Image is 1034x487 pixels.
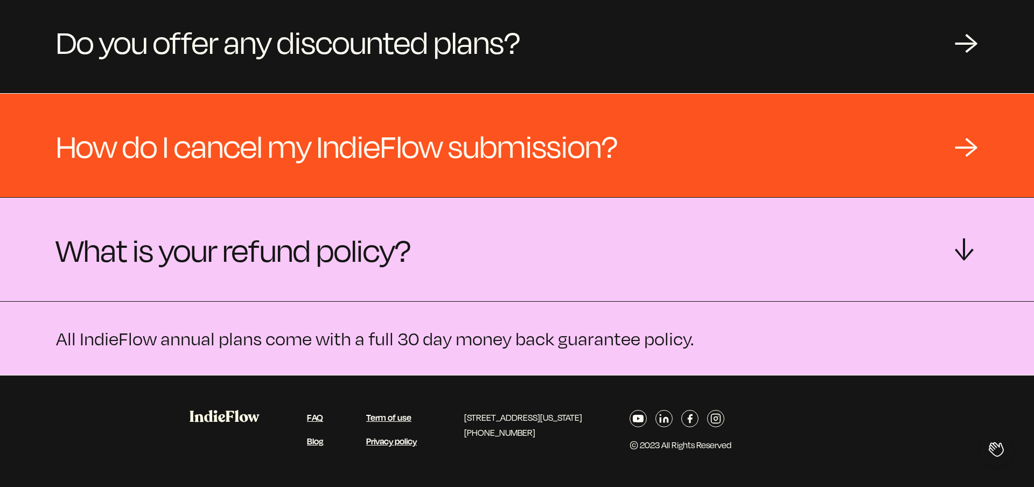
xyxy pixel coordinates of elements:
[56,120,618,171] span: How do I cancel my IndieFlow submission?
[190,410,260,422] img: IndieFlow
[954,25,978,58] div: →
[366,411,411,423] a: Term of use
[464,425,582,440] p: [PHONE_NUMBER]
[307,435,323,447] a: Blog
[950,238,982,261] div: →
[954,129,978,162] div: →
[307,411,323,423] a: FAQ
[56,224,411,275] span: What is your refund policy?
[56,16,520,67] span: Do you offer any discounted plans?
[56,328,978,349] p: All IndieFlow annual plans come with a full 30 day money back guarantee policy.
[630,437,731,453] p: © 2023 All Rights Reserved
[366,435,417,447] a: Privacy policy
[980,433,1012,465] iframe: Toggle Customer Support
[464,410,582,425] p: [STREET_ADDRESS][US_STATE]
